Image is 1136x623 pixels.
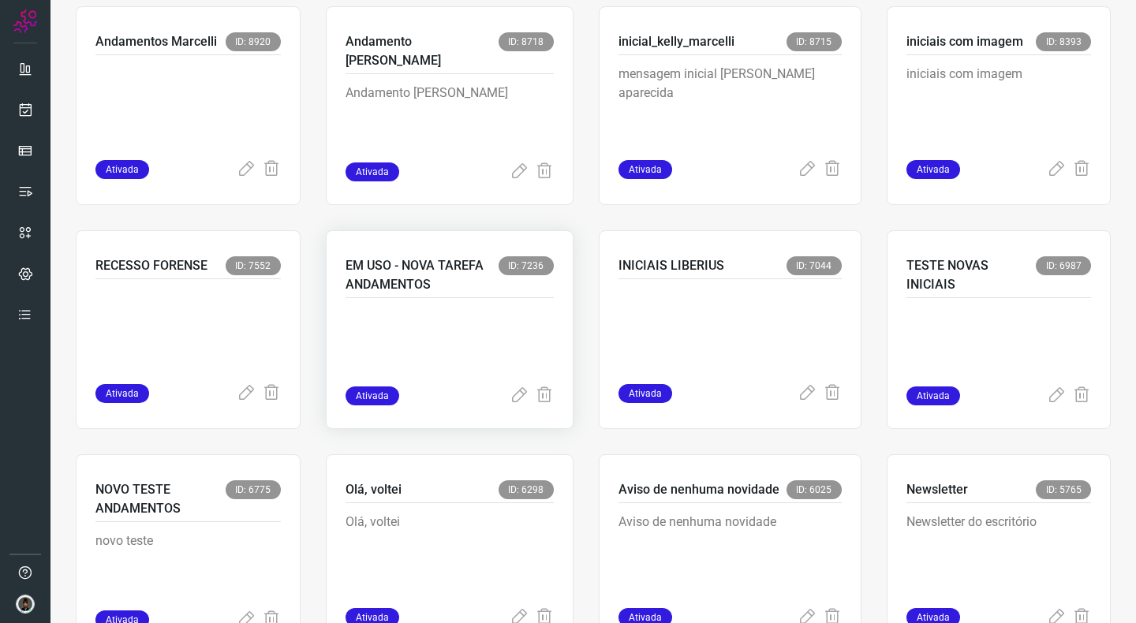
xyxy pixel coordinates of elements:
p: TESTE NOVAS INICIAIS [906,256,1037,294]
p: Andamento [PERSON_NAME] [346,84,554,162]
span: ID: 6775 [226,480,281,499]
span: Ativada [618,160,672,179]
p: Andamento [PERSON_NAME] [346,32,499,70]
span: ID: 7044 [787,256,842,275]
span: ID: 8718 [499,32,554,51]
p: Aviso de nenhuma novidade [618,513,842,591]
p: Newsletter [906,480,968,499]
p: novo teste [95,532,281,610]
span: ID: 5765 [1036,480,1091,499]
span: ID: 6025 [787,480,842,499]
span: ID: 8920 [226,32,281,51]
p: Aviso de nenhuma novidade [618,480,779,499]
span: ID: 8715 [787,32,842,51]
span: ID: 6987 [1036,256,1091,275]
span: Ativada [346,162,399,181]
span: Ativada [95,160,149,179]
p: RECESSO FORENSE [95,256,207,275]
p: inicial_kelly_marcelli [618,32,734,51]
span: ID: 6298 [499,480,554,499]
p: NOVO TESTE ANDAMENTOS [95,480,226,518]
span: Ativada [906,160,960,179]
span: ID: 7236 [499,256,554,275]
p: Andamentos Marcelli [95,32,217,51]
p: Newsletter do escritório [906,513,1092,591]
p: EM USO - NOVA TAREFA ANDAMENTOS [346,256,499,294]
img: Logo [13,9,37,33]
p: INICIAIS LIBERIUS [618,256,724,275]
span: ID: 8393 [1036,32,1091,51]
span: ID: 7552 [226,256,281,275]
p: Olá, voltei [346,513,554,591]
p: mensagem inicial [PERSON_NAME] aparecida [618,65,842,144]
p: iniciais com imagem [906,32,1023,51]
img: d44150f10045ac5288e451a80f22ca79.png [16,595,35,614]
span: Ativada [95,384,149,403]
p: Olá, voltei [346,480,402,499]
span: Ativada [906,386,960,405]
span: Ativada [618,384,672,403]
span: Ativada [346,386,399,405]
p: iniciais com imagem [906,65,1092,144]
